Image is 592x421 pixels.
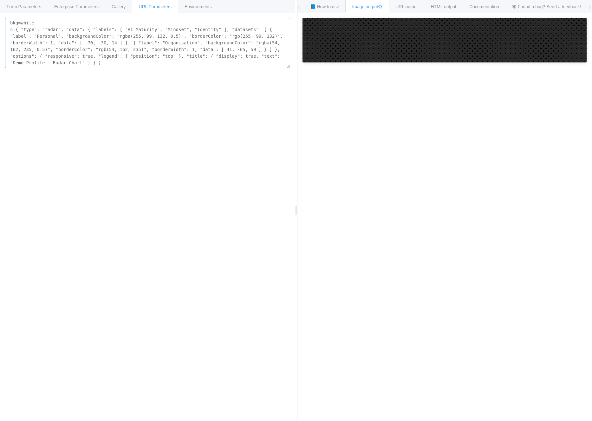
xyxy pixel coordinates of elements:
span: Image output [352,4,382,9]
span: Enterprise Parameters [54,4,99,9]
span: Gallery [112,4,126,9]
span: Form Parameters [7,4,41,9]
span: HTML output [431,4,456,9]
span: Documentation [469,4,499,9]
span: Environments [185,4,212,9]
span: URL Parameters [139,4,172,9]
span: 🕷 Found a bug? Send a feedback! [512,4,581,9]
span: 📘 How to use [310,4,339,9]
span: URL output [395,4,418,9]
